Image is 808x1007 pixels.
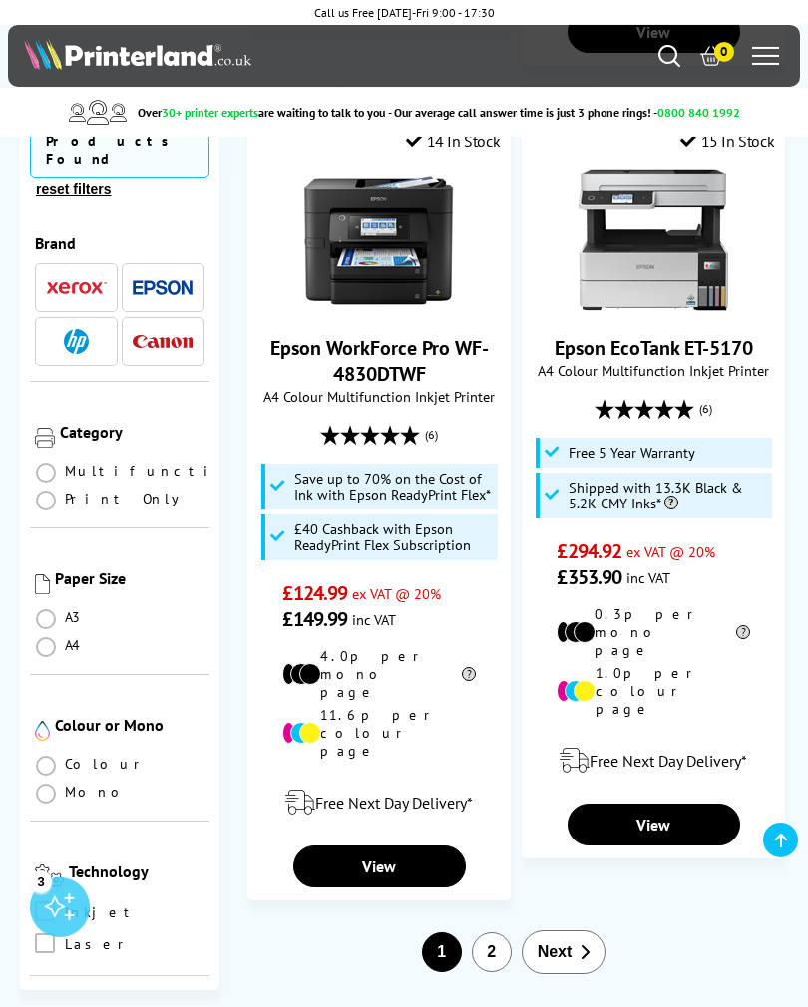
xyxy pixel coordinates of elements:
div: Brand [35,233,204,253]
span: Shipped with 13.3K Black & 5.2K CMY Inks* [569,480,767,511]
span: Colour [65,755,148,773]
img: Epson [133,280,193,295]
span: 0 [714,42,734,62]
span: 20 Products Found [30,103,209,178]
div: 3 [30,870,52,892]
img: Canon [133,335,193,348]
div: 15 In Stock [680,131,774,151]
img: Xerox [47,281,107,295]
img: Category [35,428,55,448]
img: Printerland Logo [24,38,250,70]
span: Free 5 Year Warranty [569,445,695,461]
img: HP [64,329,89,354]
span: £124.99 [282,580,347,606]
span: Print Only [65,490,194,507]
li: 0.3p per mono page [557,605,750,659]
span: A4 Colour Multifunction Inkjet Printer [533,361,774,380]
span: (6) [699,390,712,428]
span: Multifunction [65,462,252,480]
button: Epson [127,274,199,301]
li: 4.0p per mono page [282,647,476,701]
span: inc VAT [352,610,396,629]
span: £40 Cashback with Epson ReadyPrint Flex Subscription [294,521,493,553]
span: 0800 840 1992 [657,105,740,120]
div: Category [60,422,204,442]
img: Colour or Mono [35,721,50,741]
div: 14 In Stock [406,131,500,151]
a: Epson WorkForce Pro WF-4830DTWF [304,299,454,319]
img: Paper Size [35,574,50,594]
span: 30+ printer experts [162,105,258,120]
span: Mono [65,783,131,801]
img: Epson EcoTank ET-5170 [579,166,728,315]
button: Xerox [41,274,113,301]
span: (6) [425,416,438,454]
a: Search [658,45,680,67]
div: modal_delivery [258,775,500,831]
a: Epson WorkForce Pro WF-4830DTWF [270,335,489,387]
span: Over are waiting to talk to you [138,105,385,120]
span: A3 [65,608,83,626]
span: inc VAT [626,568,670,587]
a: View [293,845,466,887]
a: Epson EcoTank ET-5170 [555,335,753,361]
li: 11.6p per colour page [282,706,476,760]
span: Save up to 70% on the Cost of Ink with Epson ReadyPrint Flex* [294,471,493,503]
span: Laser [65,933,132,955]
span: £149.99 [282,606,347,632]
div: Technology [69,861,204,881]
span: A4 [65,636,83,654]
button: Next [522,930,606,974]
li: 1.0p per colour page [557,664,750,718]
button: 2 [472,932,512,972]
a: View [568,804,740,845]
span: £294.92 [557,538,621,564]
img: Epson WorkForce Pro WF-4830DTWF [304,166,454,315]
span: £353.90 [557,564,621,590]
a: 0 [700,45,722,67]
span: ex VAT @ 20% [626,542,715,561]
a: Epson EcoTank ET-5170 [579,299,728,319]
span: Next [538,943,573,961]
button: HP [41,328,113,355]
button: reset filters [30,180,117,198]
span: Inkjet [65,901,139,923]
button: Canon [127,328,199,355]
div: Paper Size [55,568,204,588]
a: Printerland Logo [24,38,404,74]
div: modal_delivery [533,733,774,789]
span: - Our average call answer time is just 3 phone rings! - [388,105,740,120]
img: Technology [35,864,64,887]
div: Colour or Mono [55,715,204,735]
span: ex VAT @ 20% [352,584,441,603]
span: A4 Colour Multifunction Inkjet Printer [258,387,500,406]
